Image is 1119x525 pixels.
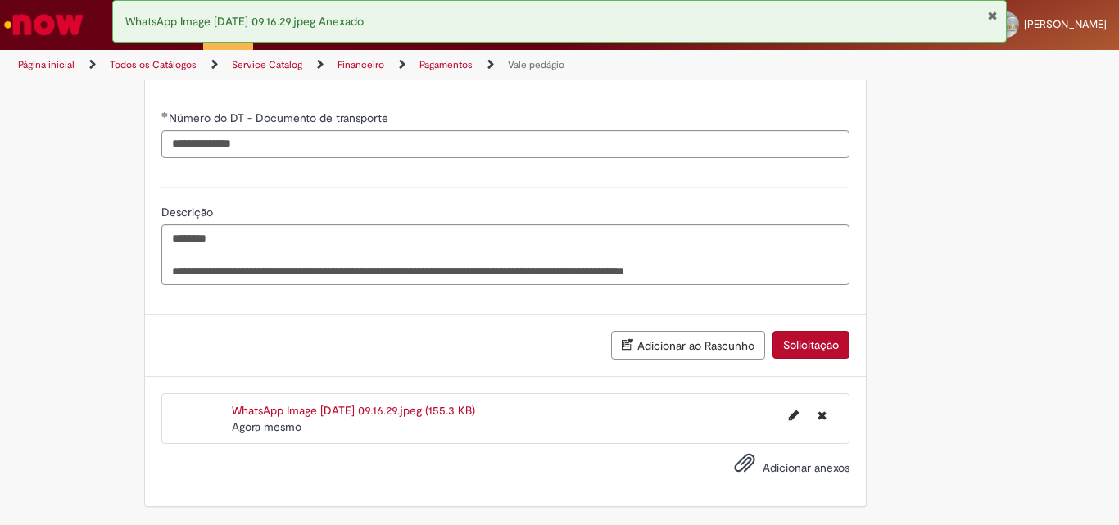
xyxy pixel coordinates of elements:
span: Obrigatório Preenchido [161,111,169,118]
button: Adicionar ao Rascunho [611,331,765,360]
span: Agora mesmo [232,419,301,434]
img: ServiceNow [2,8,86,41]
a: Vale pedágio [508,58,564,71]
a: Pagamentos [419,58,473,71]
a: Service Catalog [232,58,302,71]
button: Solicitação [772,331,849,359]
span: [PERSON_NAME] [1024,17,1107,31]
span: Descrição [161,205,216,220]
textarea: Descrição [161,224,849,285]
a: WhatsApp Image [DATE] 09.16.29.jpeg (155.3 KB) [232,403,475,418]
a: Todos os Catálogos [110,58,197,71]
time: 01/09/2025 09:24:57 [232,419,301,434]
button: Adicionar anexos [730,448,759,486]
ul: Trilhas de página [12,50,734,80]
a: Página inicial [18,58,75,71]
input: Número do DT - Documento de transporte [161,130,849,158]
button: Editar nome de arquivo WhatsApp Image 2025-09-01 at 09.16.29.jpeg [779,402,809,428]
button: Fechar Notificação [987,9,998,22]
span: Número do DT - Documento de transporte [169,111,392,125]
span: Adicionar anexos [763,460,849,475]
button: Excluir WhatsApp Image 2025-09-01 at 09.16.29.jpeg [808,402,836,428]
span: WhatsApp Image [DATE] 09.16.29.jpeg Anexado [125,14,364,29]
a: Financeiro [338,58,384,71]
